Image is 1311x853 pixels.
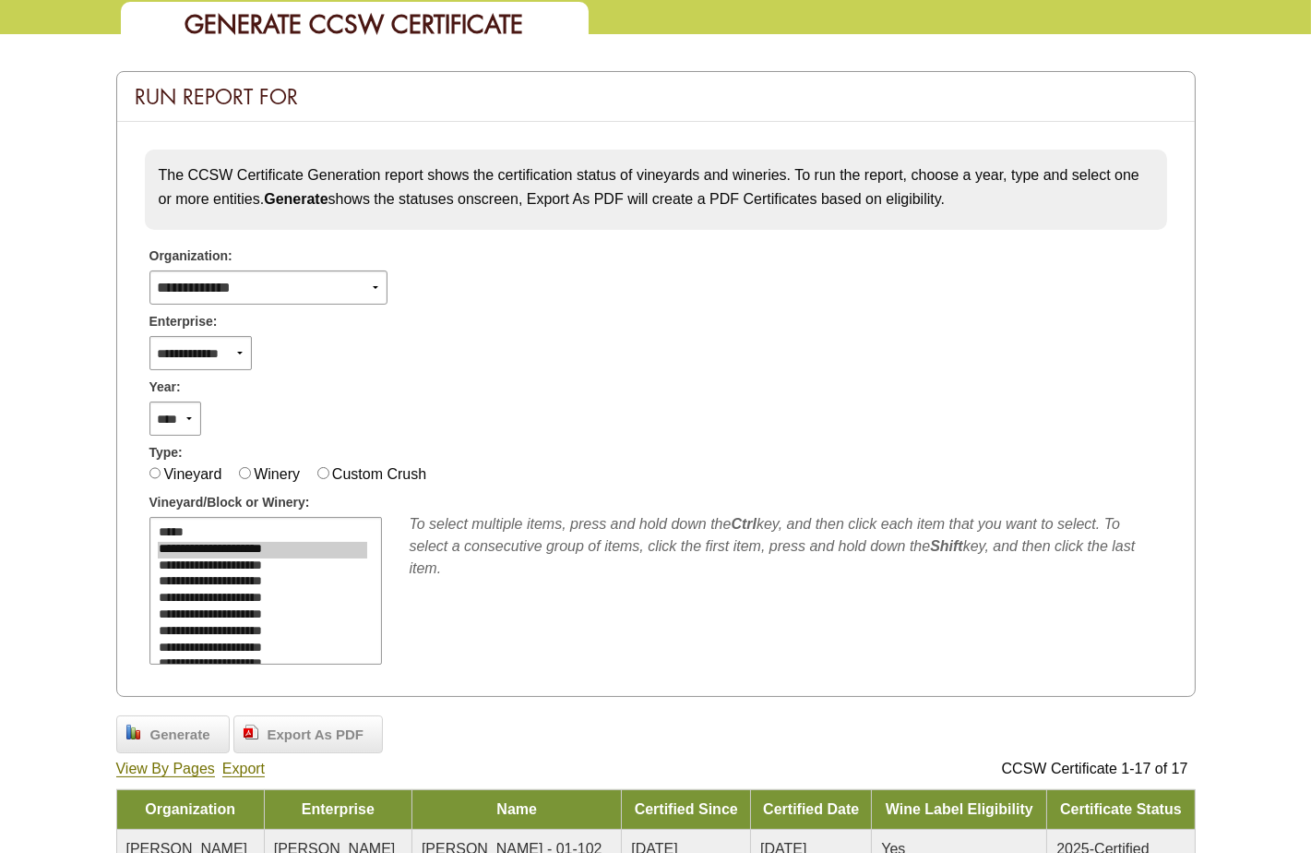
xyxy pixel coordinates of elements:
span: CCSW Certificate 1-17 of 17 [1002,761,1188,776]
td: Wine Label Eligibility [872,789,1047,829]
span: Vineyard/Block or Winery: [149,493,310,512]
label: Winery [254,466,300,482]
span: Generate [141,725,220,746]
label: Vineyard [163,466,221,482]
img: doc_pdf.png [244,725,258,739]
strong: Generate [264,191,328,207]
a: Generate [116,715,230,754]
a: View By Pages [116,761,215,777]
b: Shift [930,538,963,554]
a: Export [222,761,265,777]
td: Certified Since [622,789,751,829]
td: Certificate Status [1047,789,1195,829]
div: Run Report For [117,72,1195,122]
p: The CCSW Certificate Generation report shows the certification status of vineyards and wineries. ... [159,163,1153,210]
span: Type: [149,443,183,463]
span: Organization: [149,246,232,266]
span: Export As PDF [258,725,373,746]
span: Enterprise: [149,312,218,331]
td: Name [411,789,621,829]
td: Organization [116,789,264,829]
span: Year: [149,378,181,397]
a: Export As PDF [233,715,383,754]
b: Ctrl [731,516,757,532]
td: Certified Date [751,789,872,829]
div: To select multiple items, press and hold down the key, and then click each item that you want to ... [410,513,1162,580]
label: Custom Crush [332,466,426,482]
td: Enterprise [264,789,411,829]
img: chart_bar.png [126,725,141,739]
span: Generate CCSW Certificate [185,8,524,41]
